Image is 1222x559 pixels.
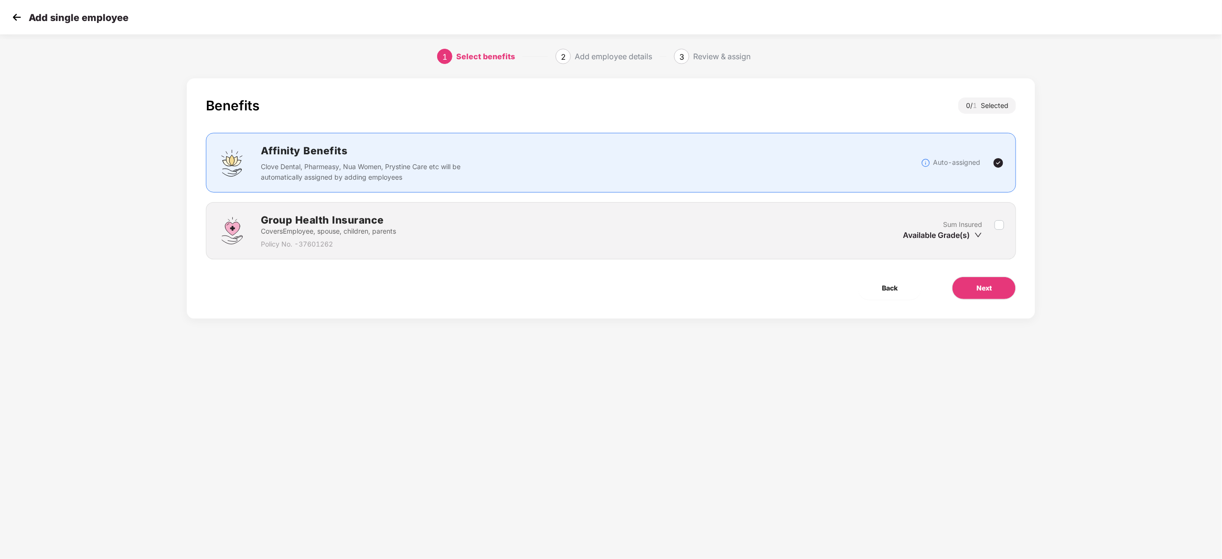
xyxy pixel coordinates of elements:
p: Auto-assigned [933,157,980,168]
span: 1 [442,52,447,62]
button: Back [858,277,922,300]
div: Available Grade(s) [903,230,982,240]
img: svg+xml;base64,PHN2ZyBpZD0iSW5mb18tXzMyeDMyIiBkYXRhLW5hbWU9IkluZm8gLSAzMngzMiIgeG1sbnM9Imh0dHA6Ly... [921,158,931,168]
p: Sum Insured [943,219,982,230]
div: 0 / Selected [958,97,1016,114]
span: Back [882,283,898,293]
h2: Group Health Insurance [261,212,396,228]
div: Add employee details [575,49,652,64]
p: Clove Dental, Pharmeasy, Nua Women, Prystine Care etc will be automatically assigned by adding em... [261,161,467,183]
img: svg+xml;base64,PHN2ZyBpZD0iQWZmaW5pdHlfQmVuZWZpdHMiIGRhdGEtbmFtZT0iQWZmaW5pdHkgQmVuZWZpdHMiIHhtbG... [218,149,247,177]
span: 2 [561,52,566,62]
span: Next [976,283,992,293]
button: Next [952,277,1016,300]
p: Add single employee [29,12,129,23]
img: svg+xml;base64,PHN2ZyBpZD0iR3JvdXBfSGVhbHRoX0luc3VyYW5jZSIgZGF0YS1uYW1lPSJHcm91cCBIZWFsdGggSW5zdX... [218,216,247,245]
h2: Affinity Benefits [261,143,604,159]
p: Policy No. - 37601262 [261,239,396,249]
p: Covers Employee, spouse, children, parents [261,226,396,236]
img: svg+xml;base64,PHN2ZyB4bWxucz0iaHR0cDovL3d3dy53My5vcmcvMjAwMC9zdmciIHdpZHRoPSIzMCIgaGVpZ2h0PSIzMC... [10,10,24,24]
div: Select benefits [456,49,515,64]
span: down [975,231,982,239]
div: Benefits [206,97,259,114]
img: svg+xml;base64,PHN2ZyBpZD0iVGljay0yNHgyNCIgeG1sbnM9Imh0dHA6Ly93d3cudzMub3JnLzIwMDAvc3ZnIiB3aWR0aD... [993,157,1004,169]
span: 3 [679,52,684,62]
span: 1 [973,101,981,109]
div: Review & assign [693,49,750,64]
